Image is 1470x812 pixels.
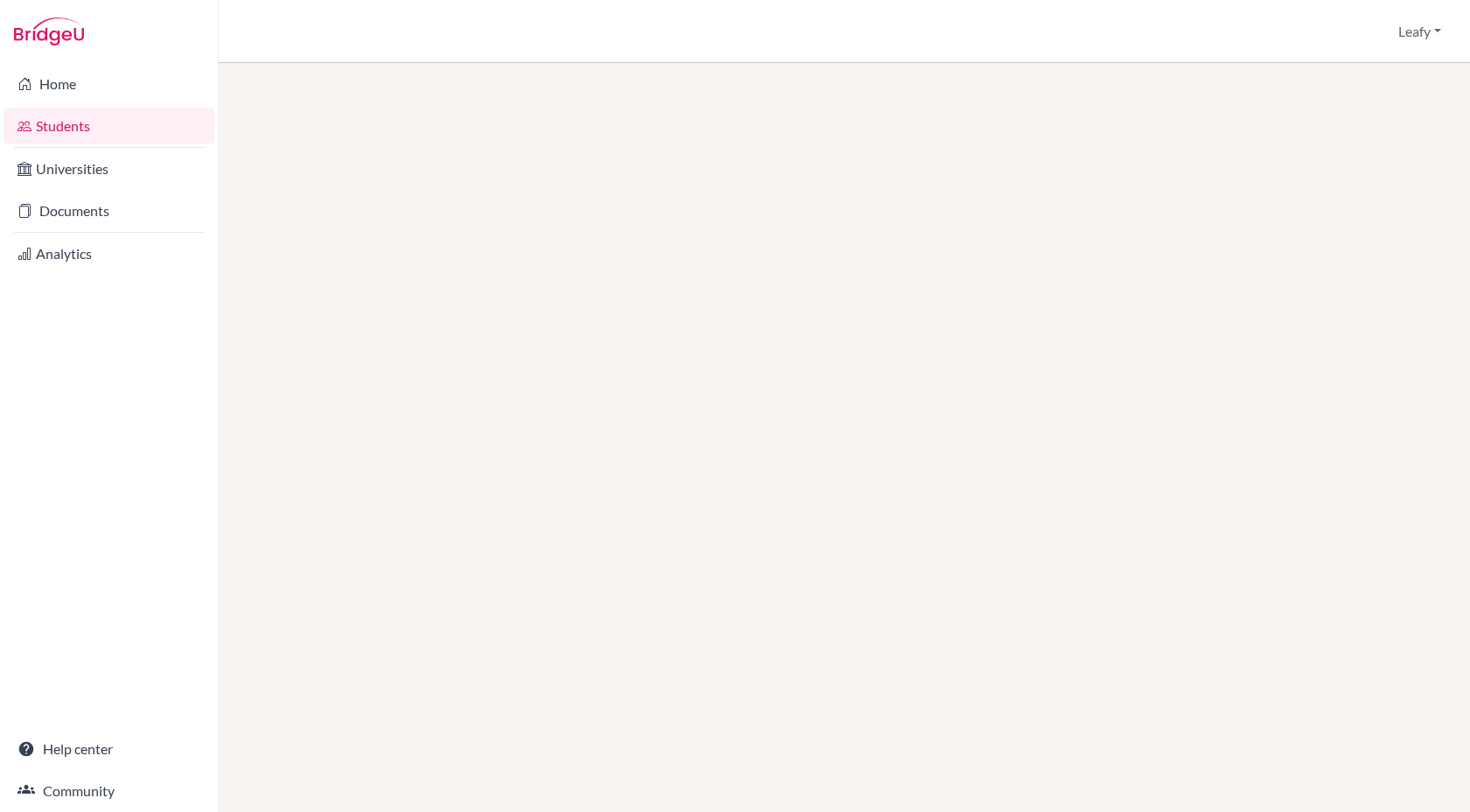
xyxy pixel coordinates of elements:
a: Analytics [3,236,214,271]
a: Help center [3,731,214,766]
a: Universities [3,151,214,186]
a: Students [3,108,214,143]
a: Home [3,66,214,101]
a: Documents [3,193,214,228]
button: Leafy [1390,15,1449,48]
a: Community [3,773,214,808]
img: Bridge-U [14,17,84,45]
